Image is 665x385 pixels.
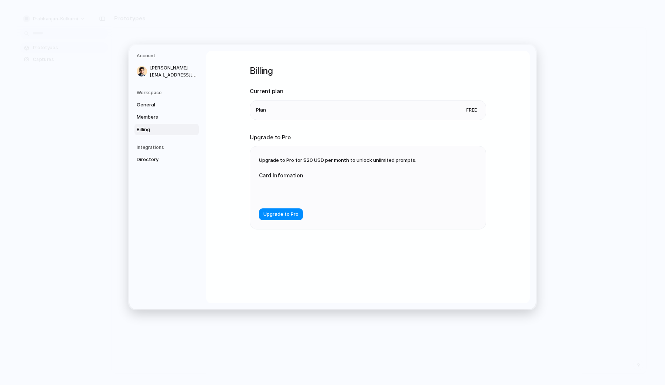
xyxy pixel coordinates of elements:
h1: Billing [250,64,486,78]
h5: Workspace [137,89,199,96]
span: [EMAIL_ADDRESS][DOMAIN_NAME] [150,71,197,78]
label: Card Information [259,171,407,179]
a: [PERSON_NAME][EMAIL_ADDRESS][DOMAIN_NAME] [134,62,199,81]
span: Members [137,113,184,121]
span: Upgrade to Pro [263,211,299,218]
span: General [137,101,184,108]
span: [PERSON_NAME] [150,64,197,72]
h5: Account [137,52,199,59]
span: Directory [137,156,184,163]
span: Plan [256,106,266,114]
a: Directory [134,154,199,166]
h2: Upgrade to Pro [250,133,486,142]
h5: Integrations [137,144,199,151]
a: General [134,99,199,110]
a: Members [134,111,199,123]
span: Billing [137,126,184,133]
span: Free [463,106,480,113]
h2: Current plan [250,87,486,96]
button: Upgrade to Pro [259,208,303,220]
span: Upgrade to Pro for $20 USD per month to unlock unlimited prompts. [259,157,416,163]
iframe: Secure card payment input frame [265,188,401,195]
a: Billing [134,123,199,135]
